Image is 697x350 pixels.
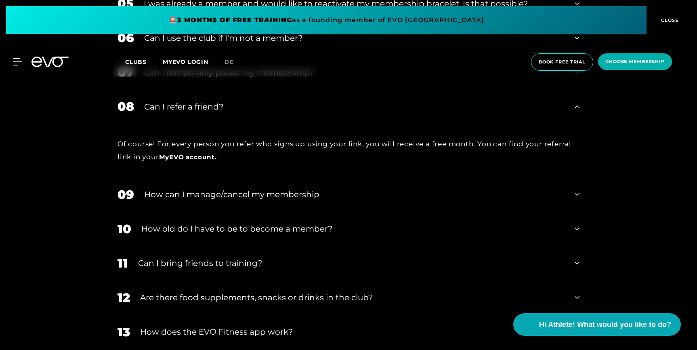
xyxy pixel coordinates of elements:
a: Clubs [125,58,163,65]
div: 10 [118,220,131,238]
div: Are there food supplements, snacks or drinks in the club? [140,291,565,304]
span: choose membership [605,58,665,65]
a: MYEVO LOGIN [163,58,208,65]
span: de [225,58,234,65]
div: 08 [118,97,134,116]
span: Clubs [125,58,147,65]
button: Hi Athlete! What would you like to do? [513,313,681,336]
div: 11 [118,254,128,272]
a: choose membership [596,53,674,71]
span: CLOSE [659,17,679,24]
div: 12 [118,289,130,307]
div: 13 [118,323,130,341]
span: Hi Athlete! What would you like to do? [539,319,671,330]
a: de [225,57,244,67]
a: MyEVO account. [159,153,217,161]
div: Can I refer a friend? [144,101,565,113]
div: Can I bring friends to training? [138,257,565,269]
span: book free trial [539,59,586,65]
div: 09 [118,186,134,204]
div: How can I manage/cancel my membership [144,188,565,200]
div: Of course! For every person you refer who signs up using your link, you will receive a free month... [118,137,579,164]
a: book free trial [529,53,596,71]
button: CLOSE [647,6,691,34]
div: How does the EVO Fitness app work? [140,326,565,338]
div: How old do I have to be to become a member? [141,223,565,235]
